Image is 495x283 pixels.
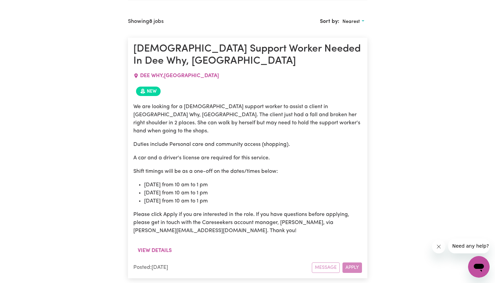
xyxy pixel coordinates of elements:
h2: Showing jobs [128,19,164,25]
button: Sort search results [339,17,367,27]
p: We are looking for a [DEMOGRAPHIC_DATA] support worker to assist a client in [GEOGRAPHIC_DATA] Wh... [133,103,362,135]
iframe: Mensaje de la compañía [448,239,490,253]
iframe: Cerrar mensaje [432,240,445,253]
span: Sort by: [320,19,339,24]
span: DEE WHY , [GEOGRAPHIC_DATA] [140,73,219,78]
h1: [DEMOGRAPHIC_DATA] Support Worker Needed In Dee Why, [GEOGRAPHIC_DATA] [133,43,362,68]
p: A car and a driver's license are required for this service. [133,154,362,162]
span: Job posted within the last 30 days [136,87,161,96]
button: View details [133,244,176,257]
p: Please click Apply if you are interested in the role. If you have questions before applying, plea... [133,211,362,235]
li: [DATE] from 10 am to 1 pm [144,189,362,197]
p: Shift timings will be as a one-off on the dates/times below: [133,167,362,176]
p: Duties include Personal care and community access (shopping). [133,140,362,149]
li: [DATE] from 10 am to 1 pm [144,181,362,189]
div: Posted: [DATE] [133,263,312,272]
span: Nearest [342,19,360,24]
li: [DATE] from 10 am to 1 pm [144,197,362,205]
iframe: Botón para iniciar la ventana de mensajería [468,256,490,278]
b: 8 [149,19,152,24]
